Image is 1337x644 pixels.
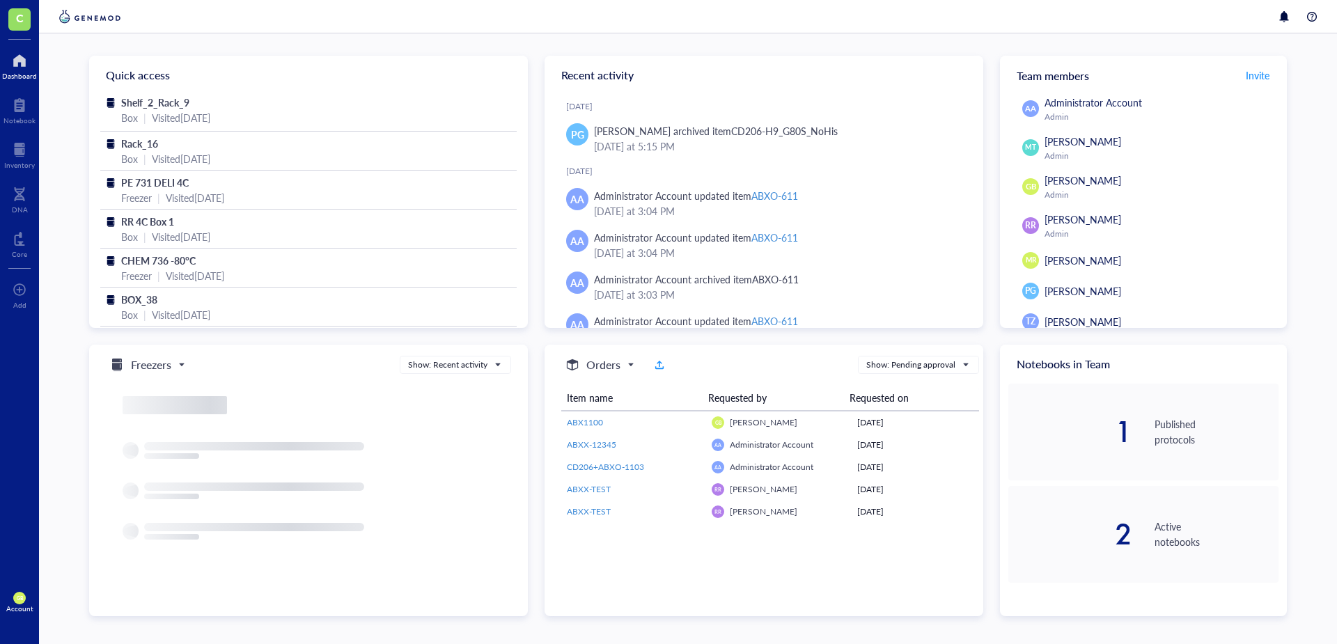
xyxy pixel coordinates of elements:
[152,229,210,244] div: Visited [DATE]
[157,268,160,283] div: |
[131,356,171,373] h5: Freezers
[1025,285,1036,297] span: PG
[89,56,528,95] div: Quick access
[121,268,152,283] div: Freezer
[594,272,799,287] div: Administrator Account archived item
[143,151,146,166] div: |
[1025,219,1036,232] span: RR
[1045,212,1121,226] span: [PERSON_NAME]
[1026,315,1035,328] span: TZ
[121,307,138,322] div: Box
[166,190,224,205] div: Visited [DATE]
[751,189,798,203] div: ABXO-611
[594,203,961,219] div: [DATE] at 3:04 PM
[1045,228,1273,239] div: Admin
[570,275,584,290] span: AA
[561,385,703,411] th: Item name
[556,224,972,266] a: AAAdministrator Account updated itemABXO-611[DATE] at 3:04 PM
[1008,418,1132,446] div: 1
[567,505,611,517] span: ABXX-TEST
[570,233,584,249] span: AA
[570,191,584,207] span: AA
[714,441,721,448] span: AA
[730,416,797,428] span: [PERSON_NAME]
[1045,284,1121,298] span: [PERSON_NAME]
[121,175,189,189] span: PE 731 DELI 4C
[1155,416,1279,447] div: Published protocols
[567,416,603,428] span: ABX1100
[121,253,196,267] span: CHEM 736 -80°C
[12,183,28,214] a: DNA
[857,416,974,429] div: [DATE]
[567,483,701,496] a: ABXX-TEST
[121,229,138,244] div: Box
[13,301,26,309] div: Add
[4,161,35,169] div: Inventory
[166,268,224,283] div: Visited [DATE]
[2,72,37,80] div: Dashboard
[594,245,961,260] div: [DATE] at 3:04 PM
[730,461,813,473] span: Administrator Account
[586,356,620,373] h5: Orders
[16,595,22,602] span: GB
[857,505,974,518] div: [DATE]
[121,292,157,306] span: BOX_38
[152,151,210,166] div: Visited [DATE]
[730,439,813,450] span: Administrator Account
[121,214,174,228] span: RR 4C Box 1
[1045,253,1121,267] span: [PERSON_NAME]
[1245,64,1270,86] button: Invite
[545,56,983,95] div: Recent activity
[857,483,974,496] div: [DATE]
[751,230,798,244] div: ABXO-611
[731,124,838,138] div: CD206-H9_G80S_NoHis
[567,505,701,518] a: ABXX-TEST
[121,136,158,150] span: Rack_16
[714,464,721,470] span: AA
[121,151,138,166] div: Box
[567,416,701,429] a: ABX1100
[143,110,146,125] div: |
[752,272,799,286] div: ABXO-611
[121,190,152,205] div: Freezer
[715,508,721,515] span: RR
[594,139,961,154] div: [DATE] at 5:15 PM
[1008,520,1132,548] div: 2
[1045,95,1142,109] span: Administrator Account
[556,182,972,224] a: AAAdministrator Account updated itemABXO-611[DATE] at 3:04 PM
[1025,103,1035,115] span: AA
[143,307,146,322] div: |
[715,419,721,425] span: GB
[703,385,844,411] th: Requested by
[152,110,210,125] div: Visited [DATE]
[567,461,644,473] span: CD206+ABXO-1103
[567,439,701,451] a: ABXX-12345
[567,483,611,495] span: ABXX-TEST
[1045,150,1273,162] div: Admin
[1025,181,1036,193] span: GB
[571,127,584,142] span: PG
[730,505,797,517] span: [PERSON_NAME]
[12,228,27,258] a: Core
[1045,173,1121,187] span: [PERSON_NAME]
[566,101,972,112] div: [DATE]
[1155,519,1279,549] div: Active notebooks
[866,359,955,371] div: Show: Pending approval
[2,49,37,80] a: Dashboard
[56,8,124,25] img: genemod-logo
[12,205,28,214] div: DNA
[844,385,968,411] th: Requested on
[1246,68,1269,82] span: Invite
[121,110,138,125] div: Box
[857,439,974,451] div: [DATE]
[1045,189,1273,201] div: Admin
[567,461,701,473] a: CD206+ABXO-1103
[1045,111,1273,123] div: Admin
[6,604,33,613] div: Account
[567,439,616,450] span: ABXX-12345
[152,307,210,322] div: Visited [DATE]
[12,250,27,258] div: Core
[121,95,189,109] span: Shelf_2_Rack_9
[3,116,36,125] div: Notebook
